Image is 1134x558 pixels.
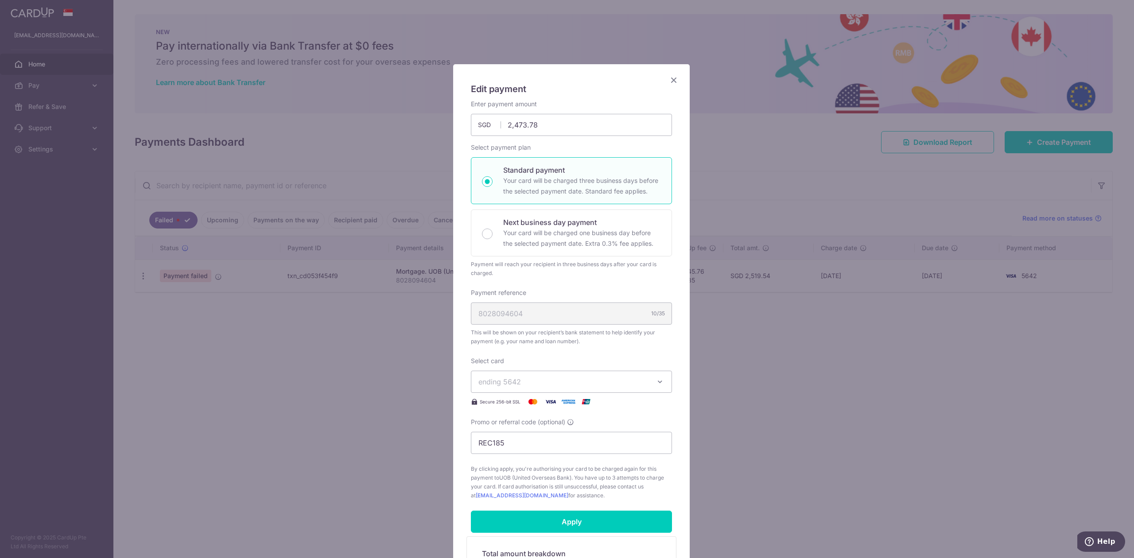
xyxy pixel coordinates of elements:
p: Standard payment [503,165,661,175]
p: Your card will be charged three business days before the selected payment date. Standard fee appl... [503,175,661,197]
div: Payment will reach your recipient in three business days after your card is charged. [471,260,672,278]
p: Next business day payment [503,217,661,228]
span: By clicking apply, you're authorising your card to be charged again for this payment to . You hav... [471,465,672,500]
img: UnionPay [577,396,595,407]
p: Your card will be charged one business day before the selected payment date. Extra 0.3% fee applies. [503,228,661,249]
img: Visa [542,396,559,407]
span: This will be shown on your recipient’s bank statement to help identify your payment (e.g. your na... [471,328,672,346]
div: 10/35 [651,309,665,318]
label: Select payment plan [471,143,531,152]
label: Payment reference [471,288,526,297]
span: ending 5642 [478,377,521,386]
a: [EMAIL_ADDRESS][DOMAIN_NAME] [476,492,568,499]
span: Promo or referral code (optional) [471,418,565,426]
label: Select card [471,356,504,365]
input: 0.00 [471,114,672,136]
span: Secure 256-bit SSL [480,398,520,405]
label: Enter payment amount [471,100,537,108]
img: American Express [559,396,577,407]
input: Apply [471,511,672,533]
h5: Edit payment [471,82,672,96]
button: Close [668,75,679,85]
span: SGD [478,120,501,129]
button: ending 5642 [471,371,672,393]
span: UOB (United Overseas Bank) [499,474,571,481]
img: Mastercard [524,396,542,407]
iframe: Opens a widget where you can find more information [1077,531,1125,554]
